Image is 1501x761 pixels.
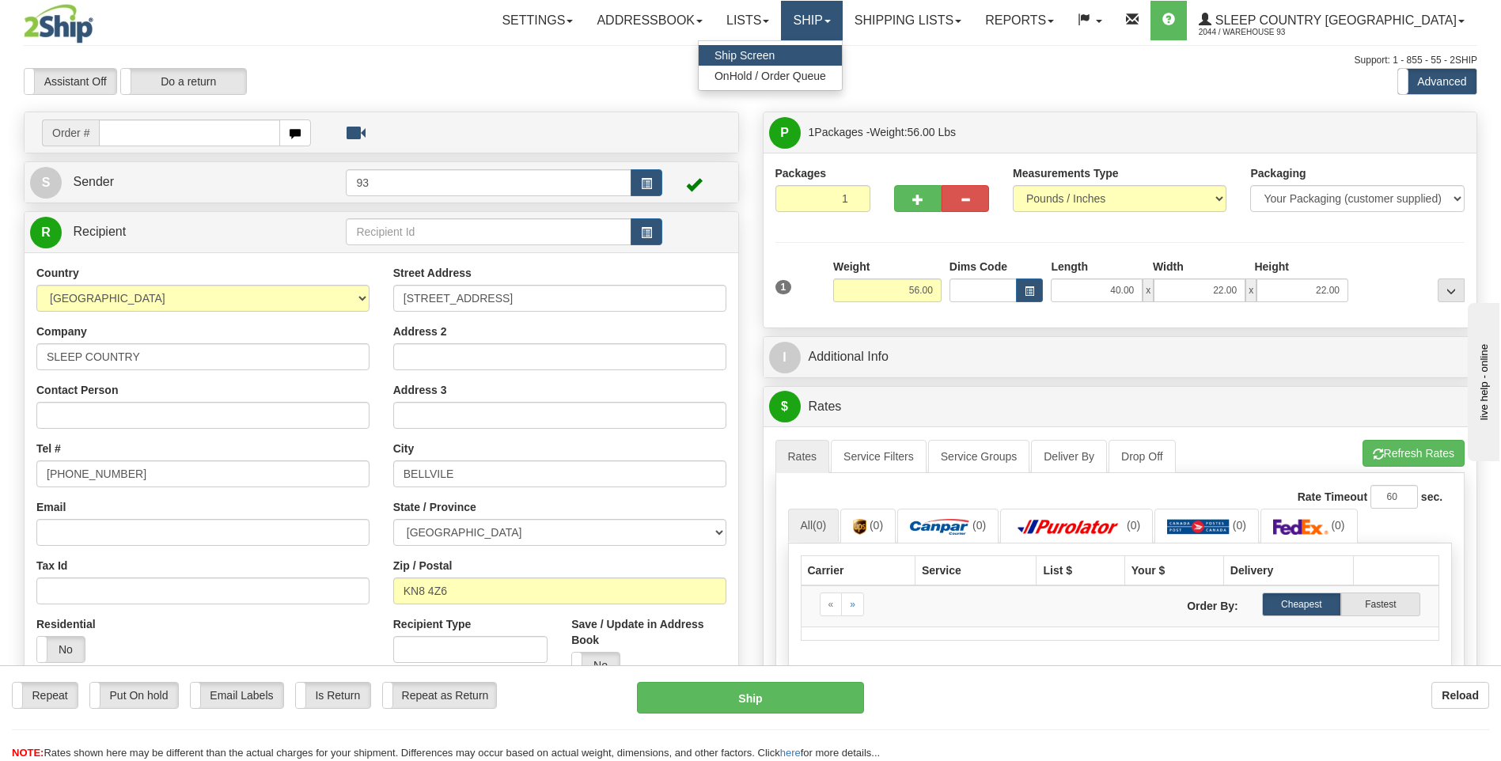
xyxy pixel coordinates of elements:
[1245,278,1257,302] span: x
[585,1,714,40] a: Addressbook
[36,441,61,456] label: Tel #
[393,285,726,312] input: Enter a location
[769,116,1472,149] a: P 1Packages -Weight:56.00 Lbs
[42,119,99,146] span: Order #
[843,1,973,40] a: Shipping lists
[1223,555,1353,585] th: Delivery
[788,509,840,542] a: All
[699,66,842,86] a: OnHold / Order Queue
[572,653,620,678] label: No
[393,441,414,456] label: City
[1421,489,1442,505] label: sec.
[781,1,842,40] a: Ship
[490,1,585,40] a: Settings
[90,683,178,708] label: Put On hold
[393,616,472,632] label: Recipient Type
[1465,300,1499,461] iframe: chat widget
[30,216,311,248] a: R Recipient
[801,555,915,585] th: Carrier
[775,440,830,473] a: Rates
[1298,489,1367,505] label: Rate Timeout
[1187,1,1476,40] a: Sleep Country [GEOGRAPHIC_DATA] 2044 / Warehouse 93
[780,747,801,759] a: here
[1262,593,1341,616] label: Cheapest
[1037,555,1124,585] th: List $
[1363,440,1465,467] button: Refresh Rates
[1199,25,1317,40] span: 2044 / Warehouse 93
[393,324,447,339] label: Address 2
[1127,519,1140,532] span: (0)
[37,637,85,662] label: No
[813,519,826,532] span: (0)
[73,175,114,188] span: Sender
[191,683,283,708] label: Email Labels
[393,265,472,281] label: Street Address
[775,280,792,294] span: 1
[714,1,781,40] a: Lists
[1211,13,1457,27] span: Sleep Country [GEOGRAPHIC_DATA]
[928,440,1029,473] a: Service Groups
[870,126,956,138] span: Weight:
[809,116,957,148] span: Packages -
[850,599,855,610] span: »
[30,166,346,199] a: S Sender
[973,1,1066,40] a: Reports
[36,558,67,574] label: Tax Id
[870,519,883,532] span: (0)
[1109,440,1176,473] a: Drop Off
[346,169,631,196] input: Sender Id
[769,341,1472,373] a: IAdditional Info
[1431,682,1489,709] button: Reload
[383,683,496,708] label: Repeat as Return
[1013,519,1124,535] img: Purolator
[36,324,87,339] label: Company
[833,259,870,274] label: Weight
[1398,69,1476,94] label: Advanced
[910,519,969,535] img: Canpar
[36,382,118,398] label: Contact Person
[346,218,631,245] input: Recipient Id
[393,499,476,515] label: State / Province
[1143,278,1154,302] span: x
[1254,259,1289,274] label: Height
[1233,519,1246,532] span: (0)
[1167,519,1230,535] img: Canada Post
[36,499,66,515] label: Email
[809,126,815,138] span: 1
[12,747,44,759] span: NOTE:
[12,13,146,25] div: live help - online
[30,217,62,248] span: R
[1442,689,1479,702] b: Reload
[24,4,93,44] img: logo2044.jpg
[714,49,775,62] span: Ship Screen
[30,167,62,199] span: S
[1331,519,1344,532] span: (0)
[841,593,864,616] a: Next
[972,519,986,532] span: (0)
[36,616,96,632] label: Residential
[24,54,1477,67] div: Support: 1 - 855 - 55 - 2SHIP
[714,70,826,82] span: OnHold / Order Queue
[1341,593,1420,616] label: Fastest
[1153,259,1184,274] label: Width
[915,555,1036,585] th: Service
[296,683,370,708] label: Is Return
[908,126,935,138] span: 56.00
[571,616,726,648] label: Save / Update in Address Book
[938,126,957,138] span: Lbs
[393,558,453,574] label: Zip / Postal
[36,265,79,281] label: Country
[1273,519,1329,535] img: FedEx Express®
[1120,593,1249,614] label: Order By:
[699,45,842,66] a: Ship Screen
[25,69,116,94] label: Assistant Off
[769,342,801,373] span: I
[831,440,927,473] a: Service Filters
[853,519,866,535] img: UPS
[13,683,78,708] label: Repeat
[1013,165,1119,181] label: Measurements Type
[1031,440,1107,473] a: Deliver By
[949,259,1007,274] label: Dims Code
[769,391,1472,423] a: $Rates
[1250,165,1306,181] label: Packaging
